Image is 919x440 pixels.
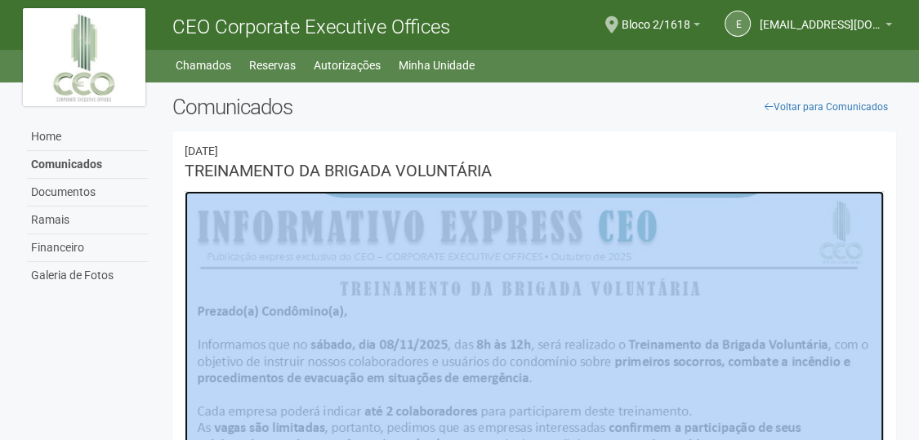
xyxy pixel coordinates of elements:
[725,11,751,37] a: e
[23,8,145,106] img: logo.jpg
[755,95,896,119] a: Voltar para Comunicados
[27,234,148,262] a: Financeiro
[185,162,885,179] h3: TREINAMENTO DA BRIGADA VOLUNTÁRIA
[27,262,148,289] a: Galeria de Fotos
[185,144,885,158] div: 13/10/2025 16:33
[759,2,881,31] span: elenir.oliveira@accenture.com
[172,16,450,38] span: CEO Corporate Executive Offices
[314,54,381,77] a: Autorizações
[399,54,475,77] a: Minha Unidade
[27,151,148,179] a: Comunicados
[621,2,689,31] span: Bloco 2/1618
[27,123,148,151] a: Home
[249,54,296,77] a: Reservas
[621,20,700,33] a: Bloco 2/1618
[172,95,897,119] h2: Comunicados
[27,179,148,207] a: Documentos
[27,207,148,234] a: Ramais
[759,20,892,33] a: [EMAIL_ADDRESS][DOMAIN_NAME]
[176,54,231,77] a: Chamados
